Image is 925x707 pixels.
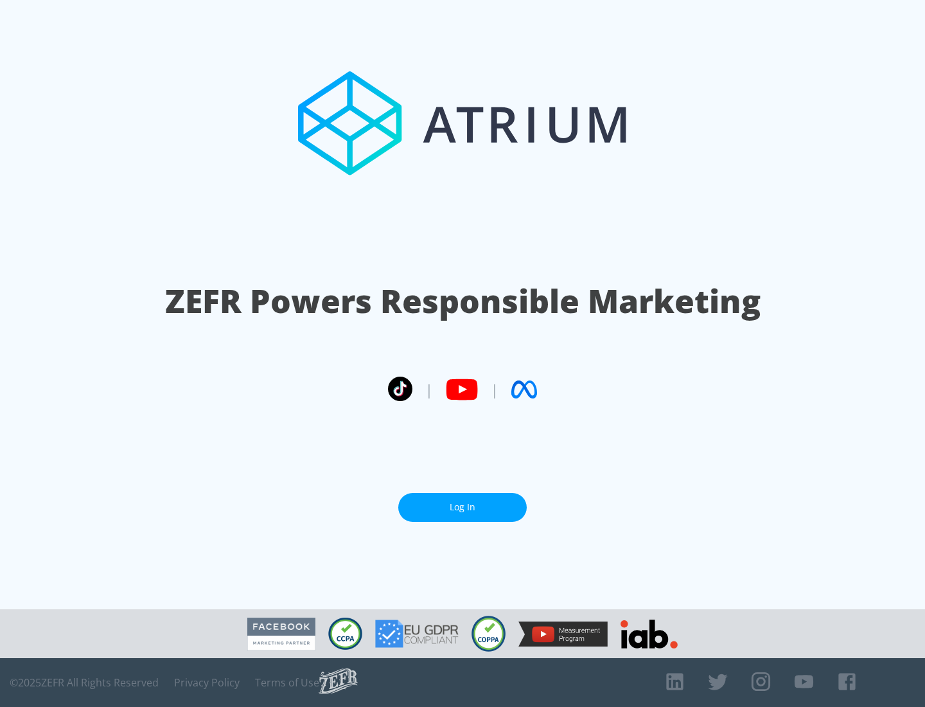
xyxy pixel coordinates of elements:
img: IAB [621,620,678,649]
a: Log In [398,493,527,522]
span: | [491,380,498,399]
span: © 2025 ZEFR All Rights Reserved [10,676,159,689]
img: Facebook Marketing Partner [247,618,315,650]
span: | [425,380,433,399]
a: Terms of Use [255,676,319,689]
img: CCPA Compliant [328,618,362,650]
img: YouTube Measurement Program [518,622,608,647]
img: GDPR Compliant [375,620,459,648]
img: COPPA Compliant [471,616,506,652]
a: Privacy Policy [174,676,240,689]
h1: ZEFR Powers Responsible Marketing [165,279,761,323]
